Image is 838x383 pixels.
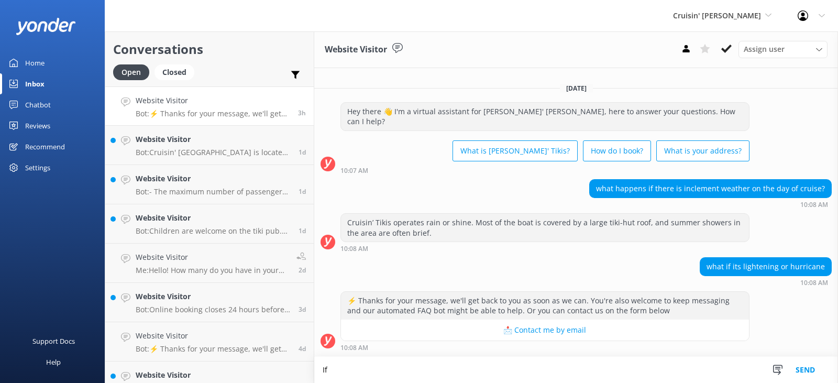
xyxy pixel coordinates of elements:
[25,73,45,94] div: Inbox
[136,291,291,302] h4: Website Visitor
[299,305,306,314] span: Aug 22 2025 07:22am (UTC -05:00) America/Cancun
[299,344,306,353] span: Aug 21 2025 11:41am (UTC -05:00) America/Cancun
[136,212,291,224] h4: Website Visitor
[46,352,61,373] div: Help
[105,165,314,204] a: Website VisitorBot:- The maximum number of passengers per trip is six. - Public cruise rates are ...
[299,148,306,157] span: Aug 24 2025 10:01am (UTC -05:00) America/Cancun
[744,43,785,55] span: Assign user
[113,39,306,59] h2: Conversations
[298,108,306,117] span: Aug 25 2025 09:08am (UTC -05:00) America/Cancun
[800,280,828,286] strong: 10:08 AM
[560,84,593,93] span: [DATE]
[105,86,314,126] a: Website VisitorBot:⚡ Thanks for your message, we'll get back to you as soon as we can. You're als...
[136,109,290,118] p: Bot: ⚡ Thanks for your message, we'll get back to you as soon as we can. You're also welcome to k...
[136,95,290,106] h4: Website Visitor
[136,305,291,314] p: Bot: Online booking closes 24 hours before the tour time. For same-day requests, please give us a...
[299,226,306,235] span: Aug 23 2025 01:01pm (UTC -05:00) America/Cancun
[113,66,155,78] a: Open
[340,344,749,351] div: Aug 25 2025 09:08am (UTC -05:00) America/Cancun
[105,204,314,244] a: Website VisitorBot:Children are welcome on the tiki pub. The [DEMOGRAPHIC_DATA] Coast Guard requi...
[341,320,749,341] button: 📩 Contact me by email
[340,245,749,252] div: Aug 25 2025 09:08am (UTC -05:00) America/Cancun
[700,258,831,276] div: what if its lightening or hurricane
[136,330,291,342] h4: Website Visitor
[800,202,828,208] strong: 10:08 AM
[136,226,291,236] p: Bot: Children are welcome on the tiki pub. The [DEMOGRAPHIC_DATA] Coast Guard requires anyone und...
[590,180,831,198] div: what happens if there is inclement weather on the day of cruise?
[340,168,368,174] strong: 10:07 AM
[340,345,368,351] strong: 10:08 AM
[589,201,832,208] div: Aug 25 2025 09:08am (UTC -05:00) America/Cancun
[341,214,749,242] div: Cruisin’ Tikis operates rain or shine. Most of the boat is covered by a large tiki-hut roof, and ...
[136,344,291,354] p: Bot: ⚡ Thanks for your message, we'll get back to you as soon as we can. You're also welcome to k...
[16,18,76,35] img: yonder-white-logo.png
[299,187,306,196] span: Aug 23 2025 06:08pm (UTC -05:00) America/Cancun
[25,157,50,178] div: Settings
[136,134,291,145] h4: Website Visitor
[341,103,749,130] div: Hey there 👋 I'm a virtual assistant for [PERSON_NAME]' [PERSON_NAME], here to answer your questio...
[105,126,314,165] a: Website VisitorBot:Cruisin' [GEOGRAPHIC_DATA] is located at [GEOGRAPHIC_DATA], located on the [GE...
[136,173,291,184] h4: Website Visitor
[453,140,578,161] button: What is [PERSON_NAME]' Tikis?
[136,148,291,157] p: Bot: Cruisin' [GEOGRAPHIC_DATA] is located at [GEOGRAPHIC_DATA], located on the [GEOGRAPHIC_DATA]...
[738,41,828,58] div: Assign User
[136,266,289,275] p: Me: Hello! How many do you have in your group? Out 4pm and 7pm cruises are full. Would you consid...
[583,140,651,161] button: How do I book?
[673,10,761,20] span: Cruisin' [PERSON_NAME]
[340,246,368,252] strong: 10:08 AM
[32,331,75,352] div: Support Docs
[700,279,832,286] div: Aug 25 2025 09:08am (UTC -05:00) America/Cancun
[299,266,306,275] span: Aug 22 2025 02:52pm (UTC -05:00) America/Cancun
[105,283,314,322] a: Website VisitorBot:Online booking closes 24 hours before the tour time. For same-day requests, pl...
[155,66,200,78] a: Closed
[136,369,291,381] h4: Website Visitor
[113,64,149,80] div: Open
[105,244,314,283] a: Website VisitorMe:Hello! How many do you have in your group? Out 4pm and 7pm cruises are full. Wo...
[136,251,289,263] h4: Website Visitor
[25,136,65,157] div: Recommend
[136,187,291,196] p: Bot: - The maximum number of passengers per trip is six. - Public cruise rates are $65 per person...
[314,357,838,383] textarea: If
[340,167,749,174] div: Aug 25 2025 09:07am (UTC -05:00) America/Cancun
[25,52,45,73] div: Home
[105,322,314,362] a: Website VisitorBot:⚡ Thanks for your message, we'll get back to you as soon as we can. You're als...
[325,43,387,57] h3: Website Visitor
[341,292,749,320] div: ⚡ Thanks for your message, we'll get back to you as soon as we can. You're also welcome to keep m...
[786,357,825,383] button: Send
[656,140,749,161] button: What is your address?
[155,64,194,80] div: Closed
[25,94,51,115] div: Chatbot
[25,115,50,136] div: Reviews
